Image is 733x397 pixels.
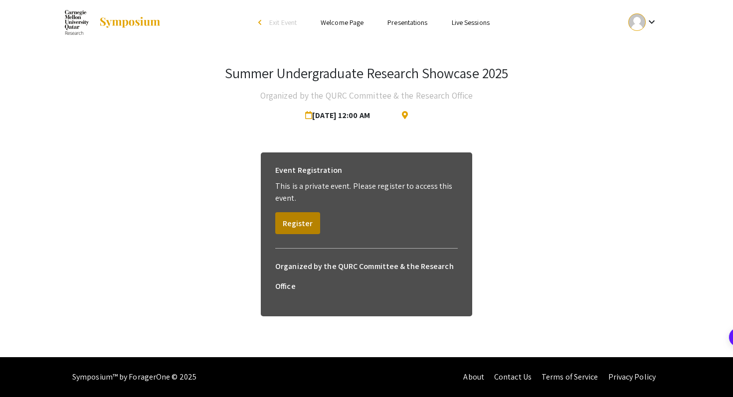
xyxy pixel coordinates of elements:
[321,18,364,27] a: Welcome Page
[452,18,490,27] a: Live Sessions
[646,16,658,28] mat-icon: Expand account dropdown
[494,372,532,382] a: Contact Us
[269,18,297,27] span: Exit Event
[72,357,196,397] div: Symposium™ by ForagerOne © 2025
[275,180,458,204] p: This is a private event. Please register to access this event.
[387,18,427,27] a: Presentations
[275,257,458,296] h6: Organized by the QURC Committee & the Research Office
[65,10,89,35] img: Summer Undergraduate Research Showcase 2025
[618,11,668,33] button: Expand account dropdown
[542,372,598,382] a: Terms of Service
[275,212,320,234] button: Register
[258,19,264,25] div: arrow_back_ios
[260,86,473,106] h4: Organized by the QURC Committee & the Research Office
[99,16,161,28] img: Symposium by ForagerOne
[275,160,342,180] h6: Event Registration
[7,352,42,390] iframe: Chat
[305,106,374,126] span: [DATE] 12:00 AM
[225,65,508,82] h3: Summer Undergraduate Research Showcase 2025
[608,372,656,382] a: Privacy Policy
[463,372,484,382] a: About
[65,10,161,35] a: Summer Undergraduate Research Showcase 2025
